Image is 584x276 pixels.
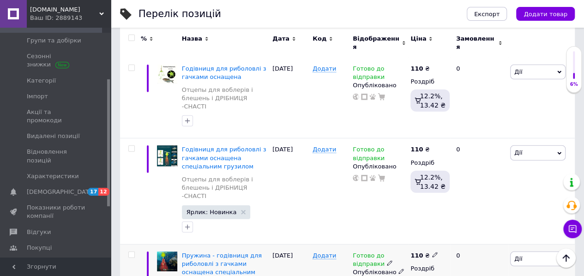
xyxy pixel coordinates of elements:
[420,92,446,109] span: 12.2%, 13.42 ₴
[27,132,80,140] span: Видалені позиції
[516,7,575,21] button: Додати товар
[98,188,109,196] span: 12
[514,68,522,75] span: Дії
[410,65,429,73] div: ₴
[451,57,508,138] div: 0
[410,65,423,72] b: 110
[353,81,406,90] div: Опубліковано
[467,7,507,21] button: Експорт
[182,175,268,201] a: Отцепы для воблерів і блешень і ДРІБНИЦЯ -СНАСТІ
[27,108,85,125] span: Акції та промокоди
[30,14,111,22] div: Ваш ID: 2889143
[270,138,310,244] div: [DATE]
[27,36,81,45] span: Групи та добірки
[410,252,423,259] b: 110
[420,174,446,190] span: 12.2%, 13.42 ₴
[30,6,99,14] span: Paracordua.kiev.ua
[410,145,429,154] div: ₴
[556,248,576,268] button: Наверх
[410,252,438,260] div: ₴
[410,146,423,153] b: 110
[182,65,266,80] a: Годівниця для риболовлі з гачками оснащена
[27,92,48,101] span: Імпорт
[157,145,177,166] img: Кормушка для рыбалки с крючками оснащена специальным грузилом
[27,172,79,180] span: Характеристики
[353,146,385,164] span: Готово до відправки
[157,65,177,84] img: Кормушка для рыбалки с крючками оснащена
[353,162,406,171] div: Опубліковано
[451,138,508,244] div: 0
[313,35,326,43] span: Код
[27,148,85,164] span: Відновлення позицій
[353,65,385,83] span: Готово до відправки
[566,81,581,88] div: 6%
[270,57,310,138] div: [DATE]
[563,220,582,238] button: Чат з покупцем
[138,9,221,19] div: Перелік позицій
[182,146,266,169] a: Годівниця для риболовлі з гачками оснащена спеціальним грузилом
[456,35,496,51] span: Замовлення
[27,52,85,69] span: Сезонні знижки
[272,35,289,43] span: Дата
[27,244,52,252] span: Покупці
[514,255,522,262] span: Дії
[313,252,336,259] span: Додати
[474,11,500,18] span: Експорт
[182,35,202,43] span: Назва
[27,228,51,236] span: Відгуки
[27,188,95,196] span: [DEMOGRAPHIC_DATA]
[353,252,385,270] span: Готово до відправки
[182,86,268,111] a: Отцепы для воблерів і блешень і ДРІБНИЦЯ -СНАСТІ
[353,35,399,51] span: Відображення
[514,149,522,156] span: Дії
[524,11,567,18] span: Додати товар
[410,264,448,273] div: Роздріб
[27,77,56,85] span: Категорії
[313,146,336,153] span: Додати
[88,188,98,196] span: 17
[157,252,177,272] img: Пружина - кормушка для рыбалки с крючками оснащена специальным грузилом
[141,35,147,43] span: %
[187,209,237,215] span: Ярлик: Новинка
[313,65,336,72] span: Додати
[410,78,448,86] div: Роздріб
[410,35,426,43] span: Ціна
[27,204,85,220] span: Показники роботи компанії
[410,159,448,167] div: Роздріб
